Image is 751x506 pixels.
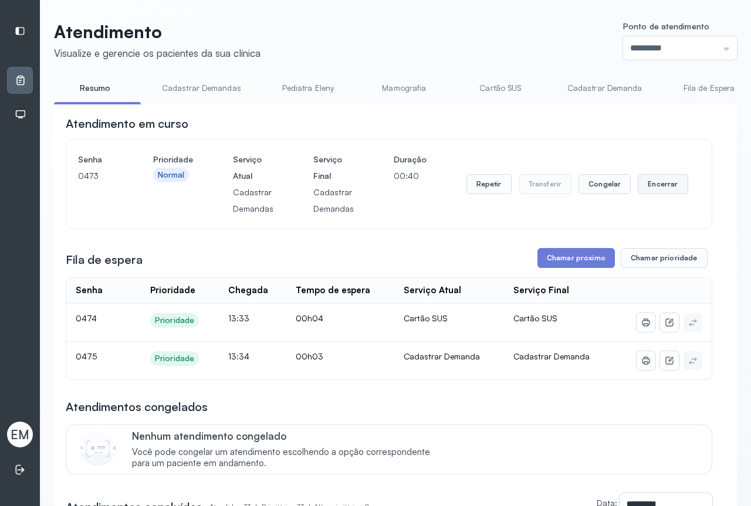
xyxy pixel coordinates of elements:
button: Congelar [579,174,631,194]
span: Cadastrar Demanda [513,351,590,361]
span: Ponto de atendimento [623,21,709,31]
a: Fila de Espera [668,79,750,98]
h4: Duração [394,151,427,168]
a: Pediatra Eleny [267,79,349,98]
button: Repetir [466,174,512,194]
h4: Senha [78,151,113,168]
h3: Atendimentos congelados [66,399,208,415]
div: Serviço Atual [404,285,461,296]
span: 00h03 [296,351,323,361]
span: 0475 [76,351,97,361]
div: Serviço Final [513,285,569,296]
h3: Atendimento em curso [66,116,188,132]
div: Prioridade [155,315,194,325]
p: Nenhum atendimento congelado [132,430,442,442]
h4: Serviço Atual [233,151,273,184]
div: Senha [76,285,103,296]
span: Cartão SUS [513,313,557,323]
span: EM [11,427,29,442]
div: Prioridade [155,354,194,364]
span: 00h04 [296,313,323,323]
p: 0473 [78,168,113,184]
a: Cadastrar Demanda [556,79,654,98]
p: Cadastrar Demandas [233,184,273,217]
div: Prioridade [150,285,195,296]
div: Tempo de espera [296,285,370,296]
a: Cadastrar Demandas [150,79,253,98]
h4: Serviço Final [313,151,354,184]
span: Você pode congelar um atendimento escolhendo a opção correspondente para um paciente em andamento. [132,447,442,469]
p: 00:40 [394,168,427,184]
span: 0474 [76,313,97,323]
p: Cadastrar Demandas [313,184,354,217]
h4: Prioridade [153,151,193,168]
a: Resumo [54,79,136,98]
span: 13:33 [228,313,249,323]
h3: Fila de espera [66,252,143,268]
p: Atendimento [54,21,261,42]
button: Transferir [519,174,572,194]
img: Imagem de CalloutCard [80,431,116,466]
button: Encerrar [638,174,688,194]
div: Normal [158,170,185,180]
div: Cartão SUS [404,313,495,324]
button: Chamar prioridade [621,248,708,268]
div: Visualize e gerencie os pacientes da sua clínica [54,47,261,59]
div: Chegada [228,285,268,296]
a: Mamografia [363,79,445,98]
a: Cartão SUS [459,79,542,98]
button: Chamar próximo [537,248,615,268]
span: 13:34 [228,351,249,361]
div: Cadastrar Demanda [404,351,495,362]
